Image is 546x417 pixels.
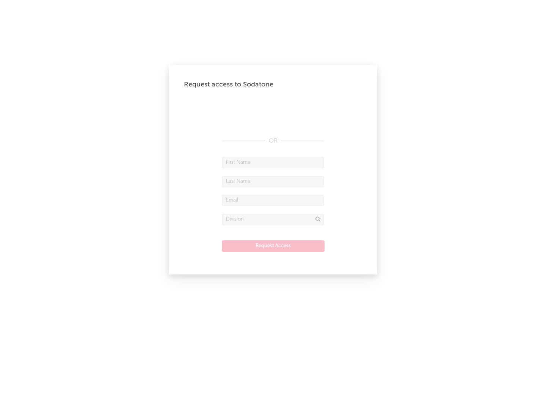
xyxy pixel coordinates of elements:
div: OR [222,136,324,146]
input: Division [222,214,324,225]
div: Request access to Sodatone [184,80,362,89]
input: Last Name [222,176,324,187]
input: Email [222,195,324,206]
button: Request Access [222,240,325,252]
input: First Name [222,157,324,168]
